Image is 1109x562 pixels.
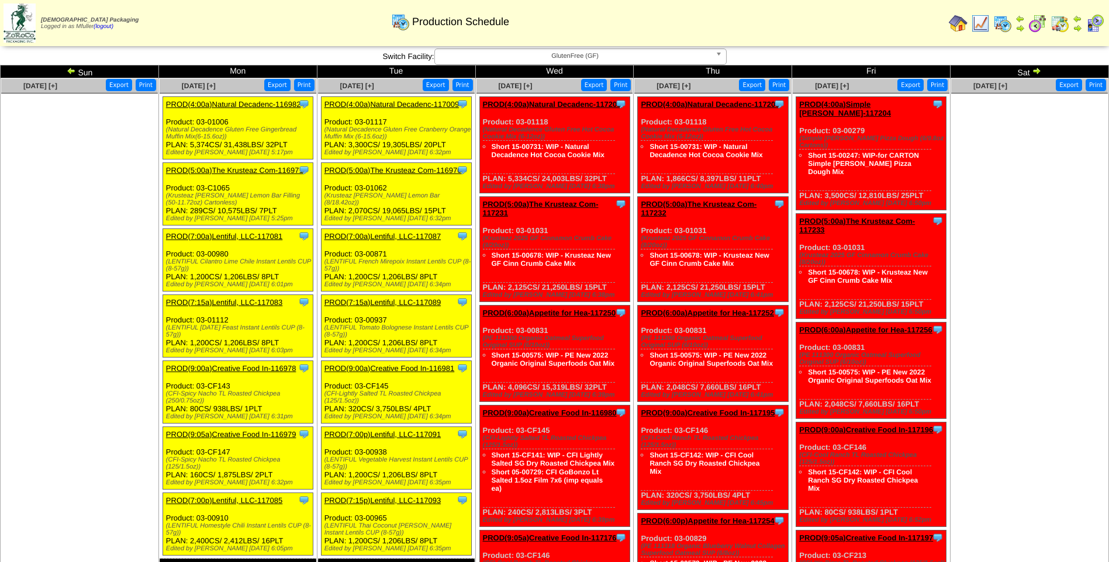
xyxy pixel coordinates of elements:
[166,364,296,373] a: PROD(9:00a)Creative Food In-116978
[973,82,1007,90] a: [DATE] [+]
[610,79,631,91] button: Print
[993,14,1012,33] img: calendarprod.gif
[321,427,471,490] div: Product: 03-00938 PLAN: 1,200CS / 1,206LBS / 8PLT
[799,100,891,117] a: PROD(4:00a)Simple [PERSON_NAME]-117204
[492,351,615,367] a: Short 15-00575: WIP - PE New 2022 Organic Original Superfoods Oat Mix
[317,65,475,78] td: Tue
[324,281,471,288] div: Edited by [PERSON_NAME] [DATE] 6:34pm
[321,295,471,358] div: Product: 03-00937 PLAN: 1,200CS / 1,206LBS / 8PLT
[483,533,617,542] a: PROD(9:05a)Creative Food In-117176
[951,65,1109,78] td: Sat
[615,532,627,543] img: Tooltip
[166,298,282,307] a: PROD(7:15a)Lentiful, LLC-117083
[324,456,471,470] div: (LENTIFUL Vegetable Harvest Instant Lentils CUP (8-57g))
[641,235,787,249] div: (Krusteaz 2025 GF Cinnamon Crumb Cake (8/20oz))
[41,17,139,30] span: Logged in as Mfuller
[615,407,627,418] img: Tooltip
[324,324,471,338] div: (LENTIFUL Tomato Bolognese Instant Lentils CUP (8-57g))
[457,230,468,242] img: Tooltip
[615,98,627,110] img: Tooltip
[457,362,468,374] img: Tooltip
[615,198,627,210] img: Tooltip
[1086,79,1106,91] button: Print
[638,197,788,302] div: Product: 03-01031 PLAN: 2,125CS / 21,250LBS / 15PLT
[298,362,310,374] img: Tooltip
[483,335,630,349] div: (PE 111300 Organic Oatmeal Superfood Original SUP (6/10oz))
[324,100,460,109] a: PROD(4:00a)Natural Decadenc-117009
[324,166,462,175] a: PROD(5:00a)The Krusteaz Com-116970
[657,82,690,90] a: [DATE] [+]
[166,166,303,175] a: PROD(5:00a)The Krusteaz Com-116971
[483,200,599,217] a: PROD(5:00a)The Krusteaz Com-117231
[106,79,132,91] button: Export
[1086,14,1104,33] img: calendarcustomer.gif
[163,427,313,490] div: Product: 03-CF147 PLAN: 160CS / 1,875LBS / 2PLT
[166,456,313,470] div: (CFI-Spicy Nacho TL Roasted Chickpea (125/1.5oz))
[166,258,313,272] div: (LENTIFUL Cilantro Lime Chile Instant Lentils CUP (8-57g))
[423,79,449,91] button: Export
[340,82,374,90] span: [DATE] [+]
[649,451,759,476] a: Short 15-CF142: WIP - CFI Cool Ranch SG Dry Roasted Chickpea Mix
[440,49,711,63] span: GlutenFree (GF)
[641,543,787,557] div: (PE 111318 Organic Blueberry Walnut Collagen Superfood Oatmeal SUP (6/8oz))
[182,82,216,90] span: [DATE] [+]
[971,14,990,33] img: line_graph.gif
[1,65,159,78] td: Sun
[294,79,315,91] button: Print
[321,361,471,424] div: Product: 03-CF145 PLAN: 320CS / 3,750LBS / 4PLT
[932,98,944,110] img: Tooltip
[927,79,948,91] button: Print
[641,200,756,217] a: PROD(5:00a)The Krusteaz Com-117232
[799,252,946,266] div: (Krusteaz 2025 GF Cinnamon Crumb Cake (8/20oz))
[641,100,779,109] a: PROD(4:00a)Natural Decadenc-117203
[799,533,933,542] a: PROD(9:05a)Creative Food In-117197
[498,82,532,90] a: [DATE] [+]
[483,100,621,109] a: PROD(4:00a)Natural Decadenc-117202
[799,516,946,523] div: Edited by [PERSON_NAME] [DATE] 6:52pm
[166,126,313,140] div: (Natural Decadence Gluten Free Gingerbread Muffin Mix(6-15.6oz))
[41,17,139,23] span: [DEMOGRAPHIC_DATA] Packaging
[264,79,291,91] button: Export
[1032,66,1041,75] img: arrowright.gif
[166,413,313,420] div: Edited by [PERSON_NAME] [DATE] 6:31pm
[457,428,468,440] img: Tooltip
[298,230,310,242] img: Tooltip
[773,98,785,110] img: Tooltip
[897,79,924,91] button: Export
[166,281,313,288] div: Edited by [PERSON_NAME] [DATE] 6:01pm
[166,522,313,536] div: (LENTIFUL Homestyle Chili Instant Lentils CUP (8-57g))
[163,361,313,424] div: Product: 03-CF143 PLAN: 80CS / 938LBS / 1PLT
[649,351,773,367] a: Short 15-00575: WIP - PE New 2022 Organic Original Superfoods Oat Mix
[796,214,946,319] div: Product: 03-01031 PLAN: 2,125CS / 21,250LBS / 15PLT
[166,430,296,439] a: PROD(9:05a)Creative Food In-116979
[324,258,471,272] div: (LENTIFUL French Mirepoix Instant Lentils CUP (8-57g))
[166,390,313,404] div: (CFI-Spicy Nacho TL Roasted Chickpea (250/0.75oz))
[479,405,630,527] div: Product: 03-CF145 PLAN: 240CS / 2,813LBS / 3PLT
[324,545,471,552] div: Edited by [PERSON_NAME] [DATE] 6:35pm
[949,14,968,33] img: home.gif
[321,493,471,556] div: Product: 03-00965 PLAN: 1,200CS / 1,206LBS / 8PLT
[163,493,313,556] div: Product: 03-00910 PLAN: 2,400CS / 2,412LBS / 16PLT
[67,66,76,75] img: arrowleft.gif
[634,65,792,78] td: Thu
[324,364,455,373] a: PROD(9:00a)Creative Food In-116981
[324,215,471,222] div: Edited by [PERSON_NAME] [DATE] 6:32pm
[808,368,931,384] a: Short 15-00575: WIP - PE New 2022 Organic Original Superfoods Oat Mix
[163,229,313,292] div: Product: 03-00980 PLAN: 1,200CS / 1,206LBS / 8PLT
[641,292,787,299] div: Edited by [PERSON_NAME] [DATE] 6:41pm
[158,65,317,78] td: Mon
[452,79,473,91] button: Print
[799,352,946,366] div: (PE 111300 Organic Oatmeal Superfood Original SUP (6/10oz))
[649,143,762,159] a: Short 15-00731: WIP - Natural Decadence Hot Cocoa Cookie Mix
[483,292,630,299] div: Edited by [PERSON_NAME] [DATE] 6:38pm
[479,97,630,193] div: Product: 03-01118 PLAN: 5,334CS / 24,003LBS / 32PLT
[641,391,787,398] div: Edited by [PERSON_NAME] [DATE] 6:41pm
[457,98,468,110] img: Tooltip
[492,468,603,492] a: Short 05-00729: CFI GoBonzo Lt Salted 1.5oz Film 7x6 (imp equals ea)
[23,82,57,90] span: [DATE] [+]
[932,324,944,335] img: Tooltip
[298,296,310,308] img: Tooltip
[808,468,918,492] a: Short 15-CF142: WIP - CFI Cool Ranch SG Dry Roasted Chickpea Mix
